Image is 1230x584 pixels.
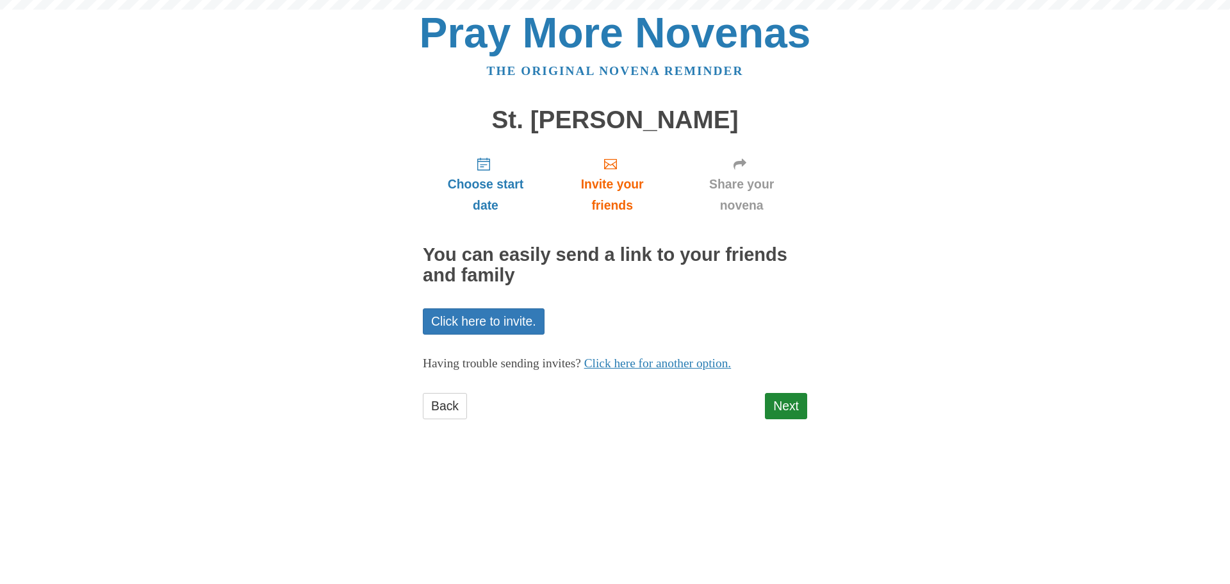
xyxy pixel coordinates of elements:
a: Click here to invite. [423,308,545,335]
span: Invite your friends [561,174,663,216]
a: Back [423,393,467,419]
a: Invite your friends [548,146,676,222]
a: Click here for another option. [584,356,732,370]
h2: You can easily send a link to your friends and family [423,245,807,286]
a: Pray More Novenas [420,9,811,56]
a: Next [765,393,807,419]
span: Choose start date [436,174,536,216]
span: Share your novena [689,174,794,216]
span: Having trouble sending invites? [423,356,581,370]
a: Share your novena [676,146,807,222]
a: Choose start date [423,146,548,222]
a: The original novena reminder [487,64,744,78]
h1: St. [PERSON_NAME] [423,106,807,134]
